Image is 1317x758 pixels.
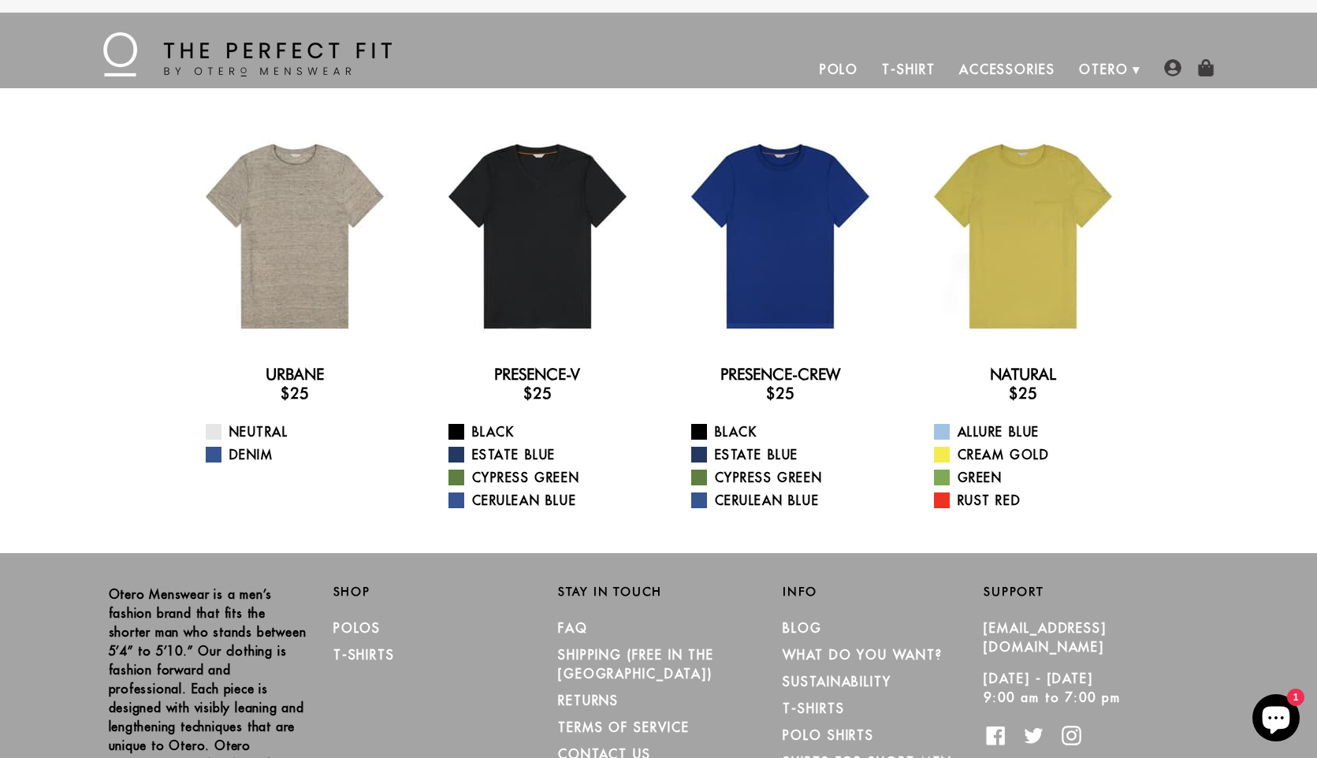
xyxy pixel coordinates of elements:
[333,620,381,636] a: Polos
[783,700,844,716] a: T-Shirts
[934,422,1132,441] a: Allure Blue
[1067,50,1140,88] a: Otero
[691,468,889,487] a: Cypress Green
[448,422,646,441] a: Black
[934,445,1132,464] a: Cream Gold
[984,620,1107,655] a: [EMAIL_ADDRESS][DOMAIN_NAME]
[558,585,759,599] h2: Stay in Touch
[558,647,714,682] a: SHIPPING (Free in the [GEOGRAPHIC_DATA])
[783,727,874,743] a: Polo Shirts
[672,384,889,403] h3: $25
[333,585,534,599] h2: Shop
[947,50,1067,88] a: Accessories
[494,365,580,384] a: Presence-V
[266,365,324,384] a: Urbane
[558,620,588,636] a: FAQ
[783,620,822,636] a: Blog
[984,585,1208,599] h2: Support
[691,422,889,441] a: Black
[558,719,690,735] a: TERMS OF SERVICE
[783,647,943,663] a: What Do You Want?
[429,384,646,403] h3: $25
[1164,59,1181,76] img: user-account-icon.png
[783,585,984,599] h2: Info
[914,384,1132,403] h3: $25
[934,468,1132,487] a: Green
[103,32,392,76] img: The Perfect Fit - by Otero Menswear - Logo
[934,491,1132,510] a: Rust Red
[870,50,947,88] a: T-Shirt
[691,491,889,510] a: Cerulean Blue
[558,693,619,708] a: RETURNS
[333,647,395,663] a: T-Shirts
[206,422,404,441] a: Neutral
[1248,694,1304,745] inbox-online-store-chat: Shopify online store chat
[1197,59,1215,76] img: shopping-bag-icon.png
[206,445,404,464] a: Denim
[984,669,1185,707] p: [DATE] - [DATE] 9:00 am to 7:00 pm
[783,674,891,689] a: Sustainability
[448,468,646,487] a: Cypress Green
[990,365,1056,384] a: Natural
[808,50,871,88] a: Polo
[448,445,646,464] a: Estate Blue
[186,384,404,403] h3: $25
[691,445,889,464] a: Estate Blue
[448,491,646,510] a: Cerulean Blue
[720,365,840,384] a: Presence-Crew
